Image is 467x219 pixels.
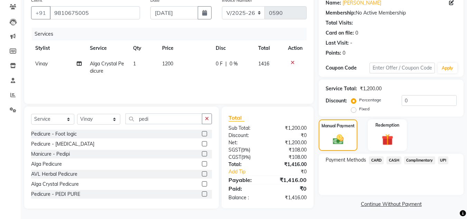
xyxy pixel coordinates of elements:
[228,147,241,153] span: SGST
[242,147,249,153] span: 9%
[223,168,275,175] a: Add Tip
[268,184,312,193] div: ₹0
[50,6,140,19] input: Search by Name/Mobile/Email/Code
[254,40,284,56] th: Total
[243,154,249,160] span: 9%
[258,61,269,67] span: 1416
[359,106,370,112] label: Fixed
[158,40,212,56] th: Price
[404,156,435,164] span: Complimentary
[90,61,124,74] span: Alga Crystal Pedicure
[31,171,77,178] div: AVL Herbal Pedicure
[326,97,347,104] div: Discount:
[212,40,254,56] th: Disc
[359,97,381,103] label: Percentage
[129,40,158,56] th: Qty
[223,146,268,154] div: ( )
[326,9,356,17] div: Membership:
[268,132,312,139] div: ₹0
[223,184,268,193] div: Paid:
[329,133,347,146] img: _cash.svg
[216,60,223,67] span: 0 F
[438,156,449,164] span: UPI
[31,150,70,158] div: Manicure - Pedipi
[438,63,457,73] button: Apply
[360,85,382,92] div: ₹1,200.00
[125,113,202,124] input: Search or Scan
[326,49,341,57] div: Points:
[133,61,136,67] span: 1
[375,122,399,128] label: Redemption
[326,29,354,37] div: Card on file:
[223,161,268,168] div: Total:
[370,63,435,73] input: Enter Offer / Coupon Code
[326,19,353,27] div: Total Visits:
[268,154,312,161] div: ₹108.00
[343,49,345,57] div: 0
[386,156,401,164] span: CASH
[326,39,349,47] div: Last Visit:
[223,154,268,161] div: ( )
[31,40,86,56] th: Stylist
[31,6,50,19] button: +91
[228,114,244,121] span: Total
[31,161,62,168] div: Alga Pedicure
[223,194,268,201] div: Balance :
[223,176,268,184] div: Payable:
[31,130,77,138] div: Pedicure - Foot logic
[268,139,312,146] div: ₹1,200.00
[223,125,268,132] div: Sub Total:
[31,191,80,198] div: Pedicure - PEDI PURE
[268,161,312,168] div: ₹1,416.00
[326,156,366,164] span: Payment Methods
[223,132,268,139] div: Discount:
[35,61,48,67] span: Vinay
[268,176,312,184] div: ₹1,416.00
[31,181,79,188] div: Alga Crystal Pedicure
[326,9,457,17] div: No Active Membership
[86,40,129,56] th: Service
[320,201,462,208] a: Continue Without Payment
[350,39,352,47] div: -
[268,194,312,201] div: ₹1,416.00
[369,156,384,164] span: CARD
[228,154,241,160] span: CGST
[268,125,312,132] div: ₹1,200.00
[355,29,358,37] div: 0
[223,139,268,146] div: Net:
[326,85,357,92] div: Service Total:
[378,133,397,147] img: _gift.svg
[162,61,173,67] span: 1200
[268,146,312,154] div: ₹108.00
[326,64,369,72] div: Coupon Code
[230,60,238,67] span: 0 %
[225,60,227,67] span: |
[321,123,355,129] label: Manual Payment
[284,40,307,56] th: Action
[31,140,94,148] div: Pedicure - [MEDICAL_DATA]
[275,168,312,175] div: ₹0
[32,28,312,40] div: Services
